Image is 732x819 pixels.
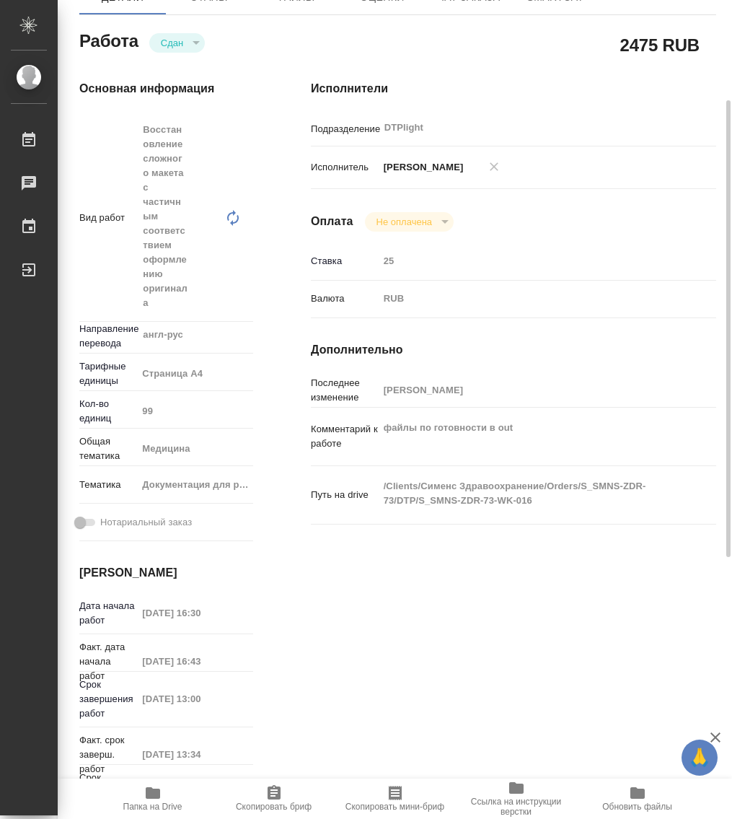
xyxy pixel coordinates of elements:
p: Тематика [79,478,137,492]
p: Дата начала работ [79,599,137,628]
input: Пустое поле [137,400,253,421]
p: Срок завершения работ [79,678,137,721]
h2: Работа [79,27,138,53]
p: Вид работ [79,211,137,225]
h4: Оплата [311,213,353,230]
span: Ссылка на инструкции верстки [464,797,568,817]
button: Обновить файлы [577,779,698,819]
p: Комментарий к работе [311,422,379,451]
p: Ставка [311,254,379,268]
button: Скопировать бриф [213,779,335,819]
span: Обновить файлы [602,802,672,812]
input: Пустое поле [379,250,683,271]
p: Путь на drive [311,488,379,502]
button: Не оплачена [372,216,436,228]
span: Скопировать мини-бриф [345,802,444,812]
span: Скопировать бриф [236,802,312,812]
input: Пустое поле [379,380,683,400]
div: Сдан [365,212,454,232]
p: Исполнитель [311,160,379,175]
h4: Исполнители [311,80,716,97]
p: Валюта [311,292,379,306]
p: Факт. дата начала работ [79,640,137,683]
textarea: /Clients/Сименс Здравоохранение/Orders/S_SMNS-ZDR-73/DTP/S_SMNS-ZDR-73-WK-016 [379,474,683,513]
button: 🙏 [682,740,718,776]
div: RUB [379,286,683,311]
div: Медицина [137,437,268,461]
div: Сдан [149,33,205,53]
h4: Дополнительно [311,341,716,359]
textarea: файлы по готовности в out [379,416,683,455]
div: Страница А4 [137,362,268,386]
input: Пустое поле [137,744,253,765]
p: Направление перевода [79,322,137,351]
span: 🙏 [687,743,712,773]
div: Документация для рег. органов [137,473,268,497]
p: Общая тематика [79,434,137,463]
p: Срок завершения услуги [79,771,137,814]
button: Сдан [156,37,188,49]
p: Подразделение [311,122,379,136]
h4: [PERSON_NAME] [79,564,253,582]
input: Пустое поле [137,688,253,709]
button: Скопировать мини-бриф [335,779,456,819]
p: [PERSON_NAME] [379,160,464,175]
p: Последнее изменение [311,376,379,405]
p: Тарифные единицы [79,359,137,388]
p: Факт. срок заверш. работ [79,733,137,776]
button: Папка на Drive [92,779,213,819]
p: Кол-во единиц [79,397,137,426]
span: Нотариальный заказ [100,515,192,530]
span: Папка на Drive [123,802,182,812]
input: Пустое поле [137,651,253,672]
button: Ссылка на инструкции верстки [456,779,577,819]
input: Пустое поле [137,603,253,623]
h4: Основная информация [79,80,253,97]
h2: 2475 RUB [620,32,700,57]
